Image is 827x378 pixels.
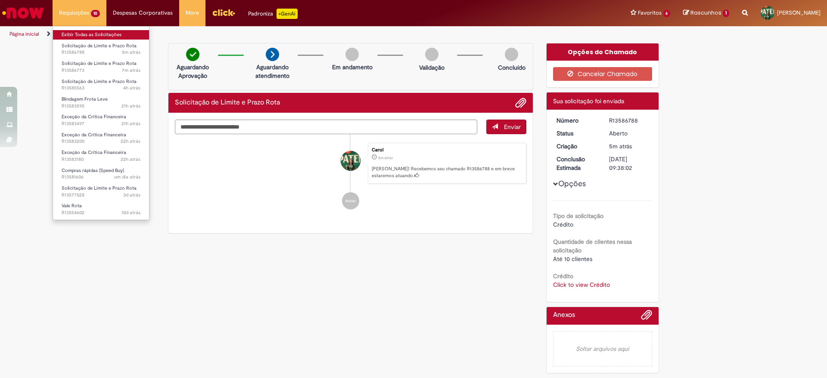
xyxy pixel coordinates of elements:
[121,120,140,127] time: 30/09/2025 18:13:27
[53,130,149,146] a: Aberto R13583200 : Exceção da Crítica Financeira
[553,67,653,81] button: Cancelar Chamado
[121,156,140,163] span: 22h atrás
[609,155,649,172] div: [DATE] 09:38:02
[175,99,280,107] h2: Solicitação de Limite e Prazo Rota Histórico de tíquete
[62,174,140,181] span: R13581606
[53,184,149,200] a: Aberto R13577028 : Solicitação de Limite e Prazo Rota
[62,103,140,110] span: R13583595
[609,142,649,151] div: 01/10/2025 15:37:58
[62,185,137,191] span: Solicitação de Limite e Prazo Rota
[122,49,140,55] span: 5m atrás
[609,142,632,150] time: 01/10/2025 15:37:58
[62,138,140,145] span: R13583200
[175,120,477,134] textarea: Digite sua mensagem aqui...
[609,142,632,150] span: 5m atrás
[62,78,137,85] span: Solicitação de Limite e Prazo Rota
[498,63,525,72] p: Concluído
[121,138,140,144] span: 22h atrás
[419,63,445,72] p: Validação
[123,85,140,91] time: 01/10/2025 11:49:27
[62,85,140,92] span: R13585563
[62,120,140,127] span: R13583497
[553,212,603,220] b: Tipo de solicitação
[266,48,279,61] img: arrow-next.png
[486,120,526,134] button: Enviar
[121,103,140,109] span: 21h atrás
[515,97,526,108] button: Adicionar anexos
[175,134,526,218] ul: Histórico de tíquete
[62,203,82,209] span: Vale Rota
[550,155,603,172] dt: Conclusão Estimada
[553,221,573,228] span: Crédito
[504,123,521,131] span: Enviar
[341,151,361,171] div: Carol
[248,9,298,19] div: Padroniza
[53,112,149,128] a: Aberto R13583497 : Exceção da Crítica Financeira
[121,103,140,109] time: 30/09/2025 19:02:29
[62,49,140,56] span: R13586788
[547,43,659,61] div: Opções do Chamado
[553,272,573,280] b: Crédito
[53,59,149,75] a: Aberto R13586773 : Solicitação de Limite e Prazo Rota
[123,192,140,198] time: 29/09/2025 13:53:58
[332,63,373,71] p: Em andamento
[172,63,214,80] p: Aguardando Aprovação
[553,331,653,366] em: Soltar arquivos aqui
[53,95,149,111] a: Aberto R13583595 : Blindagem Frota Leve
[62,132,126,138] span: Exceção da Crítica Financeira
[53,26,149,220] ul: Requisições
[175,143,526,184] li: Carol
[553,311,575,319] h2: Anexos
[683,9,729,17] a: Rascunhos
[62,114,126,120] span: Exceção da Crítica Financeira
[553,255,592,263] span: Até 10 clientes
[53,201,149,217] a: Aberto R13554602 : Vale Rota
[6,26,545,42] ul: Trilhas de página
[62,156,140,163] span: R13583180
[113,9,173,17] span: Despesas Corporativas
[186,9,199,17] span: More
[1,4,45,22] img: ServiceNow
[121,156,140,163] time: 30/09/2025 17:15:11
[425,48,438,61] img: img-circle-grey.png
[53,41,149,57] a: Aberto R13586788 : Solicitação de Limite e Prazo Rota
[114,174,140,180] span: um dia atrás
[62,67,140,74] span: R13586773
[62,209,140,216] span: R13554602
[638,9,662,17] span: Favoritos
[53,166,149,182] a: Aberto R13581606 : Compras rápidas (Speed Buy)
[62,192,140,199] span: R13577028
[53,30,149,40] a: Exibir Todas as Solicitações
[122,49,140,55] time: 01/10/2025 15:38:00
[609,129,649,138] div: Aberto
[91,10,100,17] span: 10
[9,31,39,37] a: Página inicial
[378,155,393,160] time: 01/10/2025 15:37:58
[121,120,140,127] span: 21h atrás
[121,209,140,216] time: 22/09/2025 11:30:34
[609,116,649,125] div: R13586788
[553,281,610,289] a: Click to view Crédito
[372,148,522,153] div: Carol
[553,238,632,254] b: Quantidade de clientes nessa solicitação
[378,155,393,160] span: 5m atrás
[62,96,108,102] span: Blindagem Frota Leve
[550,116,603,125] dt: Número
[186,48,199,61] img: check-circle-green.png
[62,43,137,49] span: Solicitação de Limite e Prazo Rota
[121,138,140,144] time: 30/09/2025 17:18:54
[641,309,652,325] button: Adicionar anexos
[723,9,729,17] span: 1
[777,9,821,16] span: [PERSON_NAME]
[372,166,522,179] p: [PERSON_NAME]! Recebemos seu chamado R13586788 e em breve estaremos atuando.
[62,60,137,67] span: Solicitação de Limite e Prazo Rota
[550,129,603,138] dt: Status
[121,209,140,216] span: 10d atrás
[122,67,140,74] span: 7m atrás
[122,67,140,74] time: 01/10/2025 15:36:02
[663,10,671,17] span: 6
[123,85,140,91] span: 4h atrás
[550,142,603,151] dt: Criação
[114,174,140,180] time: 30/09/2025 13:50:40
[690,9,721,17] span: Rascunhos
